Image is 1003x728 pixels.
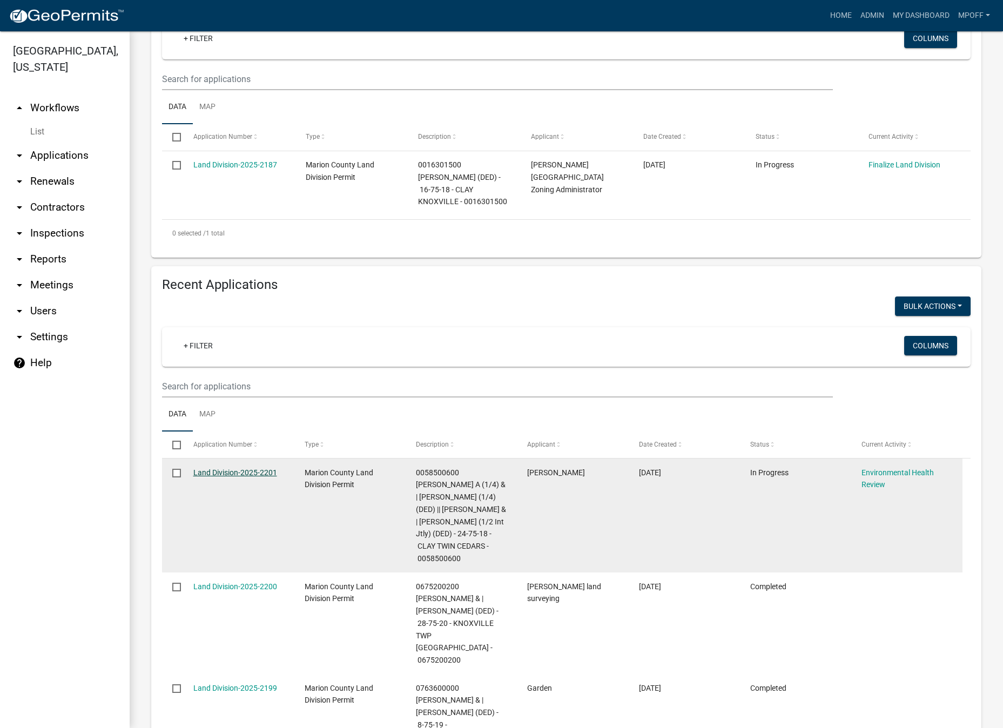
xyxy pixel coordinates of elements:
span: 07/29/2025 [639,582,661,591]
span: Marion County Land Division Permit [305,582,373,603]
a: My Dashboard [888,5,954,26]
input: Search for applications [162,68,833,90]
a: + Filter [175,336,221,355]
span: 08/08/2025 [639,468,661,477]
datatable-header-cell: Description [408,124,520,150]
datatable-header-cell: Type [294,432,406,457]
datatable-header-cell: Type [295,124,408,150]
datatable-header-cell: Select [162,432,183,457]
span: Type [305,441,319,448]
datatable-header-cell: Status [740,432,851,457]
span: Description [416,441,449,448]
span: Completed [750,684,786,692]
a: Environmental Health Review [861,468,934,489]
a: Land Division-2025-2187 [193,160,277,169]
span: In Progress [750,468,789,477]
datatable-header-cell: Current Activity [851,432,962,457]
i: arrow_drop_down [13,149,26,162]
datatable-header-cell: Select [162,124,183,150]
span: Marion County Land Division Permit [306,160,374,181]
span: Application Number [193,441,252,448]
span: Completed [750,582,786,591]
span: Marion County Land Division Permit [305,684,373,705]
datatable-header-cell: Date Created [633,124,745,150]
datatable-header-cell: Applicant [521,124,633,150]
a: Home [826,5,856,26]
i: arrow_drop_down [13,201,26,214]
a: mpoff [954,5,994,26]
button: Columns [904,29,957,48]
datatable-header-cell: Applicant [517,432,628,457]
a: + Filter [175,29,221,48]
span: ross land surveying [527,582,601,603]
datatable-header-cell: Application Number [183,124,295,150]
input: Search for applications [162,375,833,397]
datatable-header-cell: Description [406,432,517,457]
i: arrow_drop_up [13,102,26,114]
datatable-header-cell: Application Number [183,432,294,457]
span: Application Number [193,133,252,140]
a: Data [162,397,193,432]
span: 07/21/2025 [639,684,661,692]
div: 1 total [162,220,971,247]
i: arrow_drop_down [13,175,26,188]
span: Date Created [643,133,681,140]
span: 0058500600 Cox, Bret A (1/4) & | Manley, Lisa (1/4) (DED) || Shermann, Marion W & | Sherman, Shir... [416,468,506,563]
a: Data [162,90,193,125]
span: Current Activity [861,441,906,448]
i: arrow_drop_down [13,227,26,240]
a: Land Division-2025-2199 [193,684,277,692]
a: Finalize Land Division [869,160,940,169]
button: Bulk Actions [895,296,971,316]
i: arrow_drop_down [13,253,26,266]
span: Applicant [531,133,559,140]
i: help [13,356,26,369]
span: Description [418,133,451,140]
span: Type [306,133,320,140]
span: Marion County Land Division Permit [305,468,373,489]
span: In Progress [756,160,794,169]
span: Date Created [639,441,677,448]
span: 0016301500 Doty, Bobbie (DED) - 16-75-18 - CLAY KNOXVILLE - 0016301500 [418,160,507,206]
a: Map [193,90,222,125]
datatable-header-cell: Date Created [628,432,739,457]
a: Land Division-2025-2201 [193,468,277,477]
h4: Recent Applications [162,277,971,293]
span: Garden [527,684,552,692]
span: 0 selected / [172,230,206,237]
span: Current Activity [869,133,913,140]
datatable-header-cell: Status [745,124,858,150]
a: Map [193,397,222,432]
span: Melissa Poffenbarger- Marion County Zoning Administrator [531,160,604,194]
span: 0675200200 James, Kevin L & | James, Laurie (DED) - 28-75-20 - KNOXVILLE TWP KNOXVILLE - 0675200200 [416,582,499,665]
span: Status [756,133,775,140]
span: Status [750,441,769,448]
a: Admin [856,5,888,26]
a: Land Division-2025-2200 [193,582,277,591]
span: Applicant [527,441,555,448]
span: Merlin Davis [527,468,585,477]
button: Columns [904,336,957,355]
span: 05/06/2025 [643,160,665,169]
i: arrow_drop_down [13,331,26,343]
datatable-header-cell: Current Activity [858,124,971,150]
i: arrow_drop_down [13,305,26,318]
i: arrow_drop_down [13,279,26,292]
